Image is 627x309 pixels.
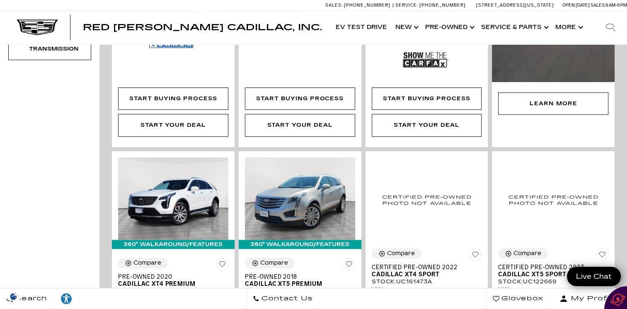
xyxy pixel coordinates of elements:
span: Pre-Owned 2018 [245,273,349,280]
div: Compare [387,250,415,257]
div: Stock : UC161473A [372,278,482,285]
span: Glovebox [499,293,543,304]
div: Start Your Deal [267,121,332,130]
div: 360° WalkAround/Features [239,240,361,249]
div: Transmission [29,44,70,53]
a: Pre-Owned 2020Cadillac XT4 Premium Luxury [118,273,228,295]
span: Contact Us [259,293,313,304]
span: Search [13,293,47,304]
a: Glovebox [486,288,550,309]
div: VIN: [US_VEHICLE_IDENTIFICATION_NUMBER] [372,286,482,301]
a: Service: [PHONE_NUMBER] [392,3,468,7]
div: Start Your Deal [245,114,355,136]
a: Live Chat [567,267,621,286]
span: [PHONE_NUMBER] [419,2,466,8]
span: Cadillac XT5 Sport [498,271,602,278]
button: Compare Vehicle [498,248,548,259]
div: Start Buying Process [372,87,482,110]
button: Save Vehicle [469,248,482,264]
div: Learn More [498,92,608,115]
span: My Profile [568,293,617,304]
img: Show Me the CARFAX Badge [403,45,448,75]
button: Open user profile menu [550,288,627,309]
section: Click to Open Cookie Consent Modal [4,292,23,301]
a: Pre-Owned 2018Cadillac XT5 Premium Luxury AWD [245,273,355,295]
div: Start Buying Process [118,87,228,110]
span: Cadillac XT5 Premium Luxury AWD [245,280,349,295]
div: Start Buying Process [245,87,355,110]
div: Start Your Deal [372,114,482,136]
div: VIN: [US_VEHICLE_IDENTIFICATION_NUMBER] [498,286,608,301]
a: Pre-Owned [421,11,477,44]
div: Explore your accessibility options [54,292,79,305]
a: Sales: [PHONE_NUMBER] [325,3,392,7]
span: Cadillac XT4 Premium Luxury [118,280,222,295]
span: Certified Pre-Owned 2022 [372,264,476,271]
button: More [551,11,586,44]
button: Compare Vehicle [372,248,421,259]
div: Compare [513,250,541,257]
a: Certified Pre-Owned 2022Cadillac XT4 Sport [372,264,482,278]
a: Certified Pre-Owned 2023Cadillac XT5 Sport [498,264,608,278]
button: Save Vehicle [343,258,355,273]
button: Save Vehicle [216,258,228,273]
span: Red [PERSON_NAME] Cadillac, Inc. [83,22,322,32]
span: Pre-Owned 2020 [118,273,222,280]
div: 360° WalkAround/Features [112,240,235,249]
a: EV Test Drive [332,11,391,44]
img: 2022 Cadillac XT4 Sport [372,157,482,242]
a: Service & Parts [477,11,551,44]
button: Compare Vehicle [118,258,168,268]
button: Compare Vehicle [245,258,295,268]
span: [PHONE_NUMBER] [344,2,390,8]
span: Sales: [325,2,343,8]
a: Explore your accessibility options [54,288,79,309]
span: Sales: [591,2,605,8]
span: Certified Pre-Owned 2023 [498,264,602,271]
div: Start Buying Process [383,94,470,103]
img: 2018 Cadillac XT5 Premium Luxury AWD [245,157,355,240]
div: Compare [260,259,288,267]
span: Open [DATE] [562,2,590,8]
span: Service: [395,2,418,8]
a: Red [PERSON_NAME] Cadillac, Inc. [83,23,322,31]
img: Cadillac Dark Logo with Cadillac White Text [17,19,58,35]
div: Start Your Deal [140,121,206,130]
div: Start Buying Process [129,94,217,103]
button: Save Vehicle [596,248,608,264]
div: Start Buying Process [256,94,344,103]
div: Start Your Deal [118,114,228,136]
a: [STREET_ADDRESS][US_STATE] [476,2,554,8]
div: Start Your Deal [394,121,459,130]
div: Stock : UC122669 [498,278,608,285]
a: Contact Us [246,288,320,309]
div: Learn More [530,99,577,108]
div: TransmissionTransmission [8,38,91,60]
img: 2020 Cadillac XT4 Premium Luxury [118,157,228,240]
a: New [391,11,421,44]
span: 9 AM-6 PM [605,2,627,8]
span: Live Chat [572,272,616,281]
img: 2023 Cadillac XT5 Sport [498,157,608,242]
img: Opt-Out Icon [4,292,23,301]
span: Cadillac XT4 Sport [372,271,476,278]
div: Compare [133,259,161,267]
